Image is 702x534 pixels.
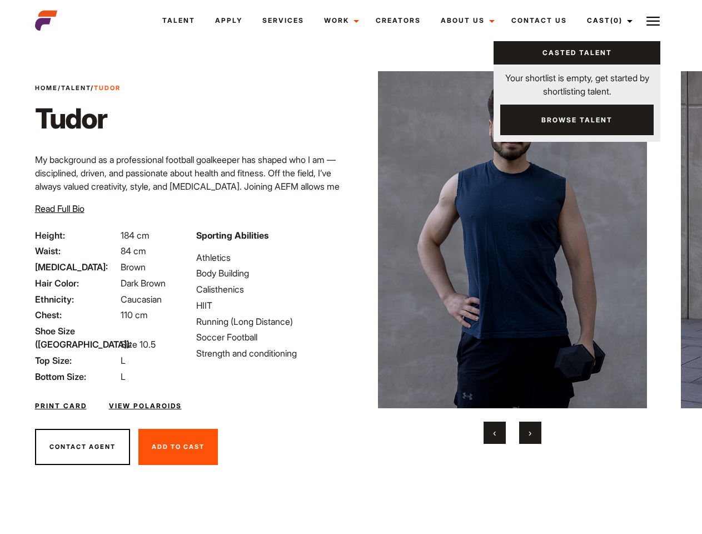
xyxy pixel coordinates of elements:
span: Caucasian [121,294,162,305]
strong: Sporting Abilities [196,230,268,241]
li: HIIT [196,299,344,312]
span: L [121,371,126,382]
a: Apply [205,6,252,36]
li: Athletics [196,251,344,264]
li: Calisthenics [196,283,344,296]
li: Running (Long Distance) [196,315,344,328]
button: Add To Cast [138,429,218,466]
li: Strength and conditioning [196,347,344,360]
span: Chest: [35,308,118,322]
span: Ethnicity: [35,293,118,306]
a: Home [35,84,58,92]
span: Hair Color: [35,276,118,290]
span: Next [529,427,531,438]
span: Waist: [35,244,118,258]
a: Browse Talent [500,105,654,135]
span: (0) [610,16,623,24]
span: Bottom Size: [35,370,118,383]
span: Top Size: [35,354,118,367]
li: Body Building [196,266,344,280]
a: Cast(0) [577,6,639,36]
span: / / [35,83,121,93]
p: My background as a professional football goalkeeper has shaped who I am — disciplined, driven, an... [35,153,345,220]
span: L [121,355,126,366]
button: Read Full Bio [35,202,84,215]
span: Height: [35,229,118,242]
span: Dark Brown [121,278,166,289]
a: Talent [61,84,91,92]
p: Your shortlist is empty, get started by shortlisting talent. [494,65,660,98]
span: Shoe Size ([GEOGRAPHIC_DATA]): [35,324,118,351]
a: Talent [152,6,205,36]
span: Previous [493,427,496,438]
span: 184 cm [121,230,150,241]
span: Add To Cast [152,443,205,451]
a: Creators [366,6,431,36]
li: Soccer Football [196,330,344,344]
button: Contact Agent [35,429,130,466]
span: 84 cm [121,245,146,256]
span: Size 10.5 [121,339,156,350]
span: 110 cm [121,309,148,320]
span: Read Full Bio [35,203,84,214]
a: Casted Talent [494,41,660,65]
span: Brown [121,261,146,273]
a: Print Card [35,401,87,411]
a: View Polaroids [109,401,182,411]
h1: Tudor [35,102,121,135]
a: Contact Us [501,6,577,36]
span: [MEDICAL_DATA]: [35,260,118,274]
img: cropped-aefm-brand-fav-22-square.png [35,9,57,32]
a: About Us [431,6,501,36]
img: Burger icon [646,14,660,28]
strong: Tudor [94,84,121,92]
a: Work [314,6,366,36]
a: Services [252,6,314,36]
